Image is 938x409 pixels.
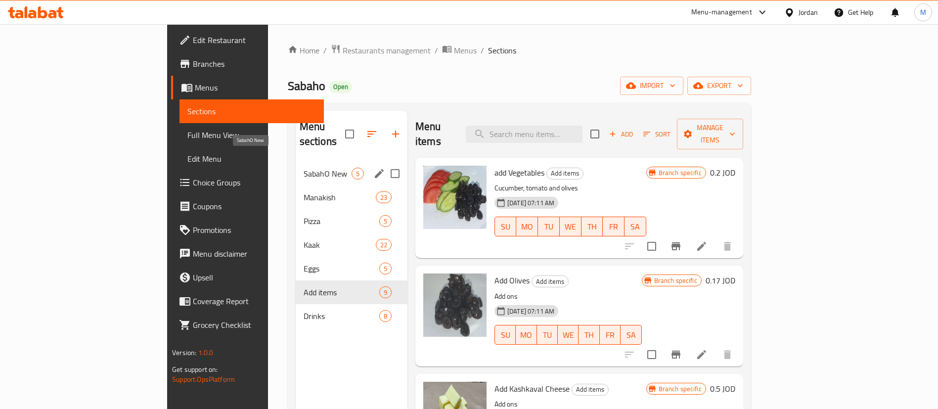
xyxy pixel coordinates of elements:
div: Kaak22 [296,233,407,257]
button: MO [516,325,536,345]
span: Select all sections [339,124,360,144]
span: Menus [454,45,477,56]
span: MO [520,328,533,342]
div: Open [329,81,352,93]
span: [DATE] 07:11 AM [503,198,558,208]
a: Grocery Checklist [171,313,324,337]
button: WE [558,325,579,345]
span: WE [562,328,575,342]
span: Restaurants management [343,45,431,56]
div: Manakish23 [296,185,407,209]
span: Menus [195,82,316,93]
div: items [379,286,392,298]
a: Edit Restaurant [171,28,324,52]
h6: 0.17 JOD [706,273,735,287]
span: Edit Menu [187,153,316,165]
div: items [379,310,392,322]
span: SU [499,328,512,342]
span: Select section [584,124,605,144]
span: Choice Groups [193,177,316,188]
button: Add [605,127,637,142]
span: Sort [643,129,670,140]
div: SabahO New5edit [296,162,407,185]
span: Version: [172,346,196,359]
span: 23 [376,193,391,202]
span: Coupons [193,200,316,212]
span: Add Kashkaval Cheese [494,381,570,396]
li: / [435,45,438,56]
span: Upsell [193,272,316,283]
span: export [695,80,743,92]
button: MO [516,217,538,236]
span: Get support on: [172,363,218,376]
span: Menu disclaimer [193,248,316,260]
div: items [376,191,392,203]
span: Sections [488,45,516,56]
span: Add item [605,127,637,142]
button: Manage items [677,119,743,149]
button: TU [537,325,558,345]
span: 1.0.0 [198,346,214,359]
span: MO [520,220,534,234]
span: SA [625,328,637,342]
a: Upsell [171,266,324,289]
div: items [379,215,392,227]
span: Sabaho [288,75,325,97]
span: Sort items [637,127,677,142]
span: M [920,7,926,18]
button: FR [603,217,625,236]
a: Sections [179,99,324,123]
span: Add items [532,276,568,287]
div: Drinks8 [296,304,407,328]
a: Edit Menu [179,147,324,171]
a: Edit menu item [696,240,708,252]
span: Kaak [304,239,376,251]
span: Manage items [685,122,735,146]
span: 9 [380,288,391,297]
button: Branch-specific-item [664,343,688,366]
span: Branch specific [655,168,706,178]
span: Drinks [304,310,379,322]
button: import [620,77,683,95]
span: FR [604,328,617,342]
div: Eggs5 [296,257,407,280]
div: Add items [532,275,569,287]
button: delete [715,234,739,258]
span: Promotions [193,224,316,236]
span: SabahO New [304,168,352,180]
a: Coupons [171,194,324,218]
button: export [687,77,751,95]
h2: Menu items [415,119,454,149]
li: / [481,45,484,56]
a: Menus [171,76,324,99]
span: Manakish [304,191,376,203]
p: Add ons [494,290,642,303]
span: SA [628,220,642,234]
span: Branches [193,58,316,70]
span: 22 [376,240,391,250]
span: 5 [352,169,363,179]
span: TU [541,328,554,342]
span: Sort sections [360,122,384,146]
div: Add items9 [296,280,407,304]
h6: 0.2 JOD [710,166,735,180]
span: WE [564,220,578,234]
span: Eggs [304,263,379,274]
span: Open [329,83,352,91]
span: Select to update [641,344,662,365]
button: edit [372,166,387,181]
span: Edit Restaurant [193,34,316,46]
a: Edit menu item [696,349,708,361]
span: FR [607,220,621,234]
a: Menu disclaimer [171,242,324,266]
span: Branch specific [655,384,706,394]
nav: breadcrumb [288,44,751,57]
span: Add items [304,286,379,298]
div: Add items [572,384,609,396]
div: Jordan [799,7,818,18]
span: TH [585,220,599,234]
div: Menu-management [691,6,752,18]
